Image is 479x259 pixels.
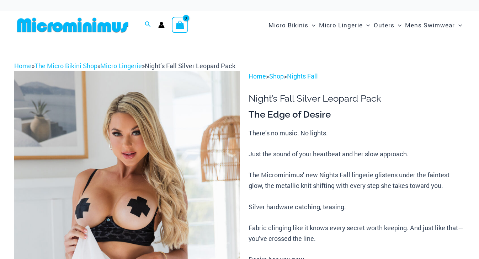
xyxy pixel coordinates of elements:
[372,14,403,36] a: OutersMenu ToggleMenu Toggle
[319,16,363,34] span: Micro Lingerie
[249,72,266,80] a: Home
[287,72,318,80] a: Nights Fall
[266,13,465,37] nav: Site Navigation
[34,61,97,70] a: The Micro Bikini Shop
[249,109,465,121] h3: The Edge of Desire
[172,17,188,33] a: View Shopping Cart, empty
[158,22,165,28] a: Account icon link
[100,61,142,70] a: Micro Lingerie
[455,16,462,34] span: Menu Toggle
[145,61,235,70] span: Night’s Fall Silver Leopard Pack
[363,16,370,34] span: Menu Toggle
[267,14,317,36] a: Micro BikinisMenu ToggleMenu Toggle
[145,20,151,29] a: Search icon link
[403,14,464,36] a: Mens SwimwearMenu ToggleMenu Toggle
[249,71,465,82] p: > >
[14,17,131,33] img: MM SHOP LOGO FLAT
[317,14,372,36] a: Micro LingerieMenu ToggleMenu Toggle
[249,93,465,104] h1: Night’s Fall Silver Leopard Pack
[394,16,401,34] span: Menu Toggle
[14,61,32,70] a: Home
[268,16,308,34] span: Micro Bikinis
[14,61,235,70] span: » » »
[405,16,455,34] span: Mens Swimwear
[269,72,284,80] a: Shop
[374,16,394,34] span: Outers
[308,16,315,34] span: Menu Toggle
